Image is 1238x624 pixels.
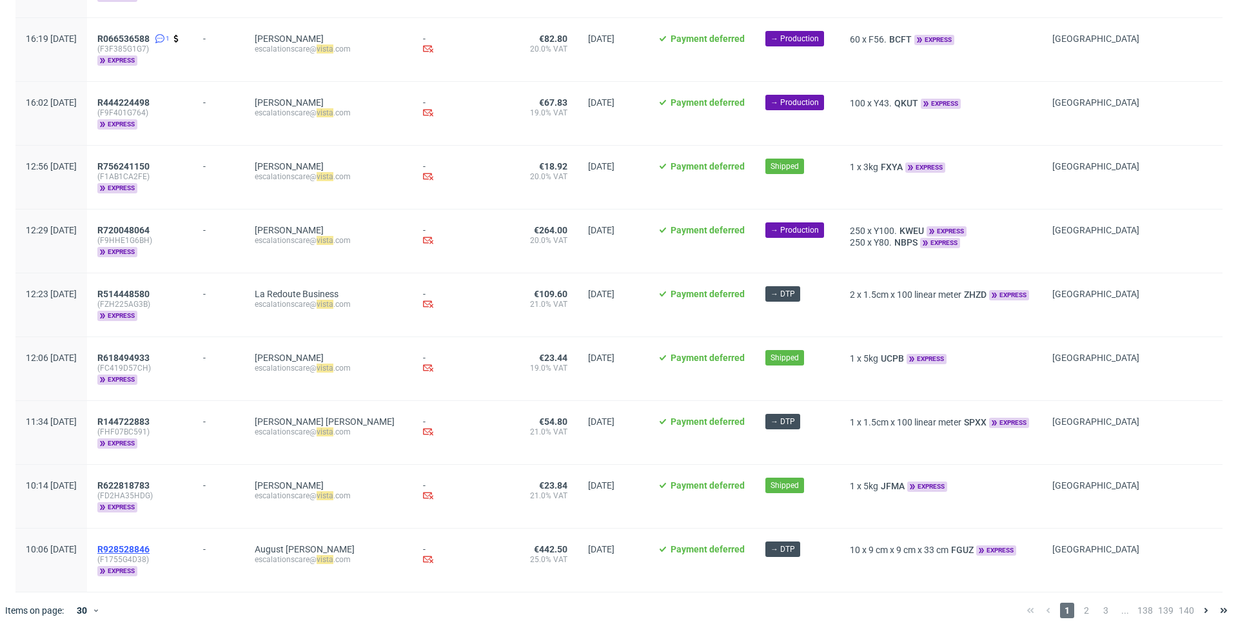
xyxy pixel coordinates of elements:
span: → DTP [771,288,795,300]
div: x [850,34,1032,45]
div: - [423,161,500,184]
div: x [850,480,1032,492]
div: escalationscare@ .com [255,491,402,501]
span: [DATE] [588,225,614,235]
a: FGUZ [948,545,976,555]
span: express [97,119,137,130]
mark: vista [317,300,333,309]
span: express [927,226,967,237]
span: 250 [850,237,865,248]
div: x [850,416,1032,428]
span: 1 [850,417,855,427]
span: R720048064 [97,225,150,235]
span: 12:06 [DATE] [26,353,77,363]
span: 16:02 [DATE] [26,97,77,108]
span: 10:14 [DATE] [26,480,77,491]
span: Items on page: [5,604,64,617]
div: - [423,544,500,567]
span: JFMA [878,481,907,491]
span: 140 [1179,603,1194,618]
span: express [97,502,137,512]
span: (FC419D57CH) [97,363,182,373]
a: [PERSON_NAME] [255,97,324,108]
a: SPXX [961,417,989,427]
span: 138 [1137,603,1153,618]
a: August [PERSON_NAME] [255,544,355,554]
span: Y43. [874,98,892,108]
div: - [423,416,500,439]
span: express [905,162,945,173]
span: express [97,247,137,257]
span: ZHZD [961,289,989,300]
span: 1 [850,481,855,491]
span: [DATE] [588,289,614,299]
span: 5kg [863,481,878,491]
div: x [850,289,1032,300]
span: 11:34 [DATE] [26,416,77,427]
span: 12:29 [DATE] [26,225,77,235]
div: - [203,92,234,108]
span: express [907,482,947,492]
a: R622818783 [97,480,152,491]
span: 16:19 [DATE] [26,34,77,44]
span: [GEOGRAPHIC_DATA] [1052,161,1139,171]
span: R622818783 [97,480,150,491]
span: 139 [1158,603,1174,618]
div: x [850,353,1032,364]
a: FXYA [878,162,905,172]
span: Payment deferred [671,480,745,491]
mark: vista [317,364,333,373]
span: Shipped [771,352,799,364]
span: €264.00 [534,225,567,235]
span: 9 cm x 9 cm x 33 cm [869,545,948,555]
span: express [976,545,1016,556]
span: 250 [850,226,865,236]
mark: vista [317,44,333,54]
a: KWEU [897,226,927,236]
span: [GEOGRAPHIC_DATA] [1052,544,1139,554]
a: La Redoute Business [255,289,339,299]
div: - [203,475,234,491]
span: [GEOGRAPHIC_DATA] [1052,97,1139,108]
div: - [203,220,234,235]
span: Payment deferred [671,225,745,235]
div: - [203,284,234,299]
div: - [203,539,234,554]
span: [GEOGRAPHIC_DATA] [1052,353,1139,363]
div: - [423,34,500,56]
div: x [850,225,1032,237]
span: [DATE] [588,161,614,171]
span: €82.80 [539,34,567,44]
span: → Production [771,33,819,44]
span: 25.0% VAT [521,554,567,565]
a: R066536588 [97,34,152,44]
span: R618494933 [97,353,150,363]
span: express [907,354,947,364]
span: Payment deferred [671,353,745,363]
span: 21.0% VAT [521,491,567,501]
a: QKUT [892,98,921,108]
span: express [920,238,960,248]
div: - [203,156,234,171]
a: NBPS [892,237,920,248]
span: 19.0% VAT [521,363,567,373]
span: [GEOGRAPHIC_DATA] [1052,289,1139,299]
span: 19.0% VAT [521,108,567,118]
span: 2 [850,289,855,300]
span: express [989,418,1029,428]
span: Y80. [874,237,892,248]
span: €18.92 [539,161,567,171]
span: express [97,438,137,449]
span: (FZH225AG3B) [97,299,182,309]
span: UCPB [878,353,907,364]
span: R066536588 [97,34,150,44]
span: [GEOGRAPHIC_DATA] [1052,480,1139,491]
span: (F9HHE1G6BH) [97,235,182,246]
a: R720048064 [97,225,152,235]
a: [PERSON_NAME] [PERSON_NAME] [255,416,395,427]
span: €23.84 [539,480,567,491]
span: [GEOGRAPHIC_DATA] [1052,416,1139,427]
span: €109.60 [534,289,567,299]
div: - [423,353,500,375]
